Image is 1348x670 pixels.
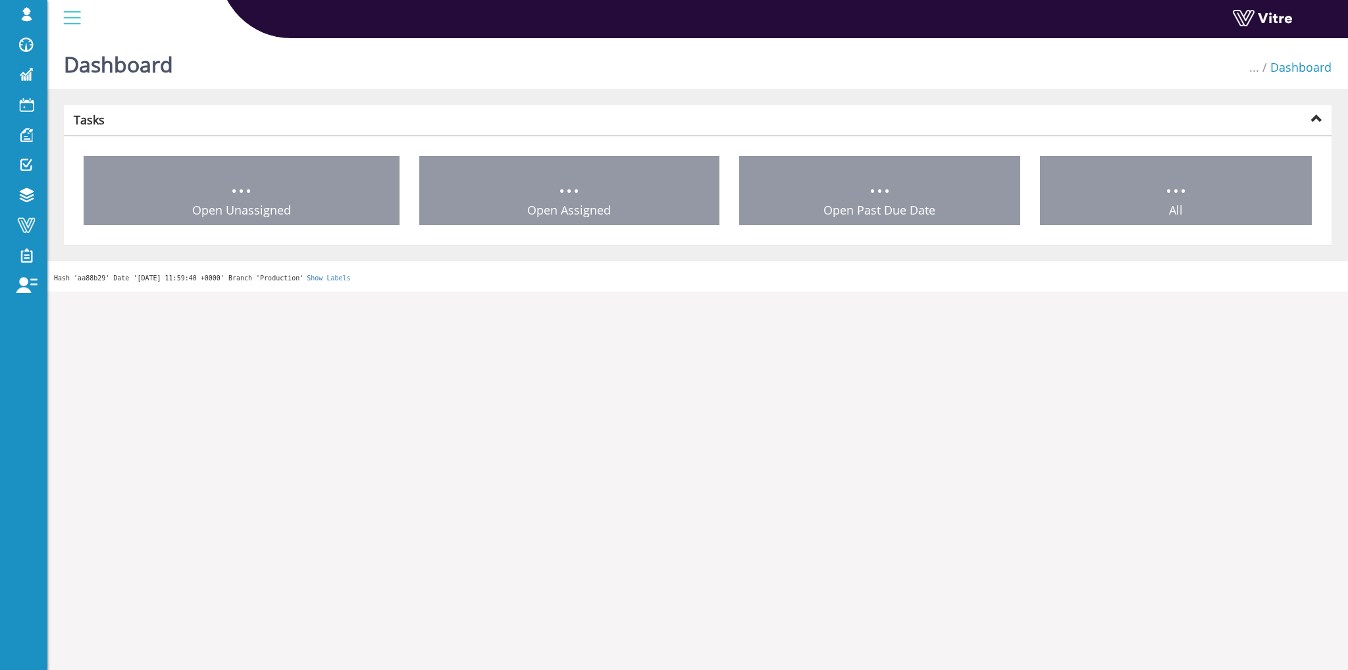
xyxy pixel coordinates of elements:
[1259,59,1332,76] li: Dashboard
[1249,59,1259,75] span: ...
[230,163,252,201] span: ...
[1169,202,1183,218] span: All
[869,163,891,201] span: ...
[192,202,291,218] span: Open Unassigned
[307,274,350,282] a: Show Labels
[558,163,580,201] span: ...
[823,202,935,218] span: Open Past Due Date
[54,274,303,282] span: Hash 'aa88b29' Date '[DATE] 11:59:40 +0000' Branch 'Production'
[1040,156,1312,226] a: ... All
[84,156,400,226] a: ... Open Unassigned
[419,156,720,226] a: ... Open Assigned
[527,202,611,218] span: Open Assigned
[739,156,1020,226] a: ... Open Past Due Date
[1165,163,1187,201] span: ...
[74,112,105,128] strong: Tasks
[64,33,173,89] h1: Dashboard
